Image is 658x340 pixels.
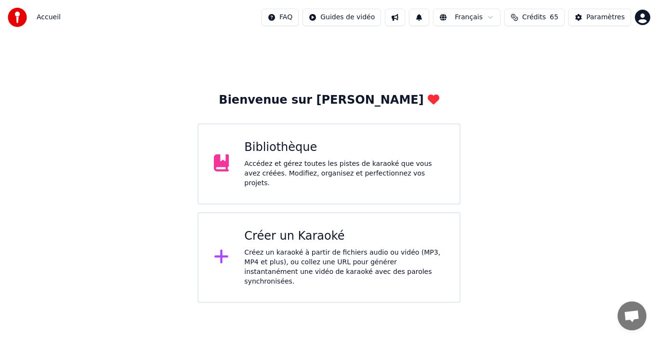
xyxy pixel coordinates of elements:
button: FAQ [262,9,299,26]
div: Bienvenue sur [PERSON_NAME] [219,93,439,108]
img: youka [8,8,27,27]
nav: breadcrumb [37,13,61,22]
span: Accueil [37,13,61,22]
button: Crédits65 [504,9,565,26]
span: Crédits [522,13,546,22]
div: Créer un Karaoké [244,229,444,244]
div: Ouvrir le chat [618,301,646,330]
button: Guides de vidéo [303,9,381,26]
div: Paramètres [586,13,625,22]
span: 65 [550,13,558,22]
div: Accédez et gérez toutes les pistes de karaoké que vous avez créées. Modifiez, organisez et perfec... [244,159,444,188]
button: Paramètres [568,9,631,26]
div: Créez un karaoké à partir de fichiers audio ou vidéo (MP3, MP4 et plus), ou collez une URL pour g... [244,248,444,286]
div: Bibliothèque [244,140,444,155]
